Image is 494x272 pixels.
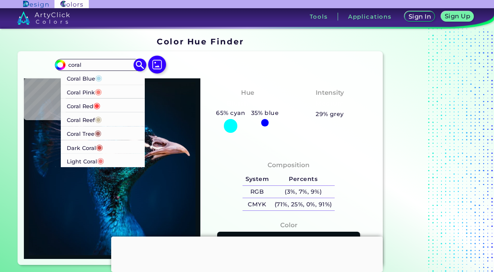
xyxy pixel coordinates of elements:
[446,13,469,19] h5: Sign Up
[243,173,272,185] h5: System
[272,173,335,185] h5: Percents
[316,87,344,98] h4: Intensity
[316,109,344,119] h5: 29% grey
[17,11,70,25] img: logo_artyclick_colors_white.svg
[65,60,135,70] input: type color..
[241,87,254,98] h4: Hue
[67,154,104,168] p: Light Coral
[248,108,282,118] h5: 35% blue
[67,126,101,140] p: Coral Tree
[134,59,147,72] img: icon search
[223,99,272,108] h3: Bluish Cyan
[95,87,102,96] span: ◉
[406,12,433,21] a: Sign In
[67,85,102,99] p: Coral Pink
[310,14,328,19] h3: Tools
[96,142,103,152] span: ◉
[67,112,102,126] p: Coral Reef
[443,12,472,21] a: Sign Up
[243,186,272,198] h5: RGB
[243,198,272,210] h5: CMYK
[23,1,48,8] img: ArtyClick Design logo
[348,14,392,19] h3: Applications
[97,156,104,166] span: ◉
[312,99,347,108] h3: Medium
[280,220,297,231] h4: Color
[272,198,335,210] h5: (71%, 25%, 0%, 91%)
[95,114,102,124] span: ◉
[67,140,103,154] p: Dark Coral
[272,186,335,198] h5: (3%, 7%, 9%)
[111,237,383,270] iframe: Advertisement
[67,99,100,112] p: Coral Red
[410,14,430,19] h5: Sign In
[157,36,244,47] h1: Color Hue Finder
[67,71,102,85] p: Coral Blue
[28,82,197,255] img: img_pavlin.jpg
[213,108,248,118] h5: 65% cyan
[95,73,102,82] span: ◉
[148,56,166,74] img: icon picture
[93,100,100,110] span: ◉
[94,128,101,138] span: ◉
[268,160,310,171] h4: Composition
